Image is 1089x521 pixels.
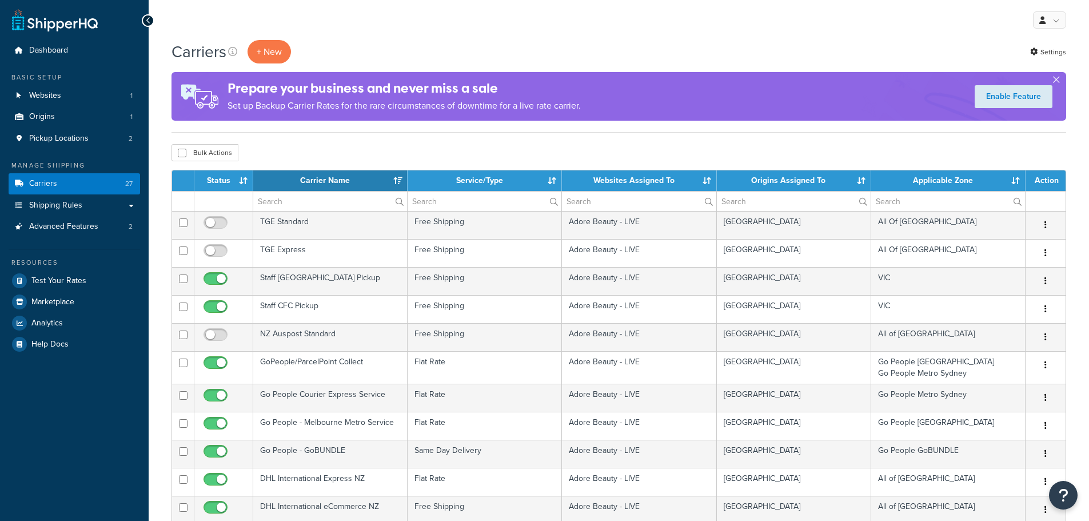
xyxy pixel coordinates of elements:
[717,468,871,496] td: [GEOGRAPHIC_DATA]
[562,323,716,351] td: Adore Beauty - LIVE
[31,276,86,286] span: Test Your Rates
[1026,170,1066,191] th: Action
[871,295,1026,323] td: VIC
[1030,44,1066,60] a: Settings
[194,170,253,191] th: Status: activate to sort column ascending
[562,267,716,295] td: Adore Beauty - LIVE
[562,295,716,323] td: Adore Beauty - LIVE
[253,351,408,384] td: GoPeople/ParcelPoint Collect
[9,128,140,149] a: Pickup Locations 2
[253,211,408,239] td: TGE Standard
[9,85,140,106] li: Websites
[717,211,871,239] td: [GEOGRAPHIC_DATA]
[562,170,716,191] th: Websites Assigned To: activate to sort column ascending
[9,40,140,61] li: Dashboard
[408,192,561,211] input: Search
[562,412,716,440] td: Adore Beauty - LIVE
[871,440,1026,468] td: Go People GoBUNDLE
[408,267,562,295] td: Free Shipping
[171,72,228,121] img: ad-rules-rateshop-fe6ec290ccb7230408bd80ed9643f0289d75e0ffd9eb532fc0e269fcd187b520.png
[9,216,140,237] li: Advanced Features
[717,239,871,267] td: [GEOGRAPHIC_DATA]
[9,161,140,170] div: Manage Shipping
[871,211,1026,239] td: All Of [GEOGRAPHIC_DATA]
[9,173,140,194] a: Carriers 27
[253,295,408,323] td: Staff CFC Pickup
[408,170,562,191] th: Service/Type: activate to sort column ascending
[871,239,1026,267] td: All Of [GEOGRAPHIC_DATA]
[12,9,98,31] a: ShipperHQ Home
[253,440,408,468] td: Go People - GoBUNDLE
[9,128,140,149] li: Pickup Locations
[1049,481,1078,510] button: Open Resource Center
[129,222,133,232] span: 2
[253,239,408,267] td: TGE Express
[29,201,82,210] span: Shipping Rules
[29,179,57,189] span: Carriers
[717,170,871,191] th: Origins Assigned To: activate to sort column ascending
[9,313,140,333] a: Analytics
[9,173,140,194] li: Carriers
[29,134,89,144] span: Pickup Locations
[129,134,133,144] span: 2
[9,292,140,312] a: Marketplace
[717,412,871,440] td: [GEOGRAPHIC_DATA]
[408,295,562,323] td: Free Shipping
[408,239,562,267] td: Free Shipping
[562,384,716,412] td: Adore Beauty - LIVE
[408,351,562,384] td: Flat Rate
[253,384,408,412] td: Go People Courier Express Service
[562,192,716,211] input: Search
[717,384,871,412] td: [GEOGRAPHIC_DATA]
[717,192,871,211] input: Search
[717,440,871,468] td: [GEOGRAPHIC_DATA]
[562,440,716,468] td: Adore Beauty - LIVE
[408,412,562,440] td: Flat Rate
[9,334,140,355] a: Help Docs
[975,85,1052,108] a: Enable Feature
[717,351,871,384] td: [GEOGRAPHIC_DATA]
[130,91,133,101] span: 1
[408,468,562,496] td: Flat Rate
[9,73,140,82] div: Basic Setup
[9,271,140,291] a: Test Your Rates
[253,170,408,191] th: Carrier Name: activate to sort column ascending
[130,112,133,122] span: 1
[253,267,408,295] td: Staff [GEOGRAPHIC_DATA] Pickup
[871,412,1026,440] td: Go People [GEOGRAPHIC_DATA]
[29,222,98,232] span: Advanced Features
[408,384,562,412] td: Flat Rate
[171,41,226,63] h1: Carriers
[408,323,562,351] td: Free Shipping
[253,468,408,496] td: DHL International Express NZ
[29,112,55,122] span: Origins
[9,106,140,128] a: Origins 1
[248,40,291,63] button: + New
[408,211,562,239] td: Free Shipping
[9,216,140,237] a: Advanced Features 2
[31,297,74,307] span: Marketplace
[9,195,140,216] a: Shipping Rules
[562,211,716,239] td: Adore Beauty - LIVE
[871,323,1026,351] td: All of [GEOGRAPHIC_DATA]
[29,46,68,55] span: Dashboard
[717,267,871,295] td: [GEOGRAPHIC_DATA]
[562,351,716,384] td: Adore Beauty - LIVE
[871,192,1025,211] input: Search
[871,384,1026,412] td: Go People Metro Sydney
[253,192,407,211] input: Search
[562,239,716,267] td: Adore Beauty - LIVE
[562,468,716,496] td: Adore Beauty - LIVE
[125,179,133,189] span: 27
[31,319,63,328] span: Analytics
[9,106,140,128] li: Origins
[408,440,562,468] td: Same Day Delivery
[29,91,61,101] span: Websites
[9,85,140,106] a: Websites 1
[253,412,408,440] td: Go People - Melbourne Metro Service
